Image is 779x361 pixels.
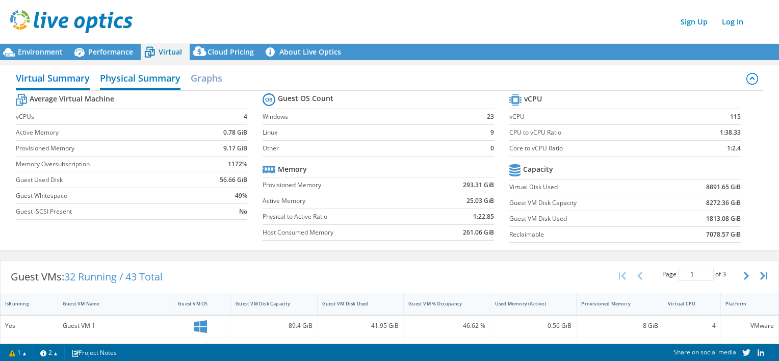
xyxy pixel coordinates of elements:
span: Page of [662,268,726,281]
img: live_optics_svg.svg [10,10,133,33]
div: 28.83 GiB [322,343,399,354]
b: Memory [278,164,307,174]
label: Reclaimable [509,229,666,240]
label: Active Memory [263,196,427,206]
label: Windows [263,112,473,122]
b: No [239,207,247,217]
span: Virtual [159,47,182,57]
label: vCPUs [16,112,197,122]
label: Host Consumed Memory [263,227,427,238]
label: Guest Used Disk [16,175,197,185]
a: Project Notes [64,346,124,359]
b: 1172% [228,159,247,169]
a: 2 [33,346,65,359]
label: Guest iSCSI Present [16,207,197,217]
div: Platform [725,300,762,307]
label: Guest Whitespace [16,191,197,201]
div: Guest VM % Occupancy [408,300,473,307]
b: Average Virtual Machine [30,94,114,104]
b: Guest OS Count [278,93,333,104]
b: Capacity [523,164,553,174]
div: 59.4 GiB [236,343,313,354]
b: vCPU [524,94,542,104]
b: 1813.08 GiB [706,214,741,224]
div: Guest VM Disk Used [322,300,387,307]
b: 293.31 GiB [463,180,494,190]
div: 89.4 GiB [236,320,313,331]
h2: Graphs [191,68,222,88]
span: 32 Running / 43 Total [64,270,163,283]
div: 0.56 GiB [495,320,572,331]
b: 0.78 GiB [223,127,247,138]
div: Guest VM 1 [63,320,168,331]
label: Guest VM Disk Used [509,214,666,224]
a: Sign Up [676,14,713,29]
div: Guest VM Disk Capacity [236,300,300,307]
div: Yes [5,343,53,354]
b: 9 [490,127,494,138]
label: Provisioned Memory [263,180,427,190]
b: 25.03 GiB [466,196,494,206]
label: Memory Oversubscription [16,159,197,169]
div: 2 [668,343,716,354]
a: Log In [717,14,748,29]
span: Environment [18,47,63,57]
div: VMware [725,343,774,354]
h2: Virtual Summary [16,68,90,90]
div: 0.45 GiB [495,343,572,354]
h2: Physical Summary [100,68,180,90]
b: 49% [235,191,247,201]
div: Guest VM Name [63,300,156,307]
label: vCPU [509,112,680,122]
b: 56.66 GiB [220,175,247,185]
div: IsRunning [5,300,41,307]
label: Provisioned Memory [16,143,197,153]
b: 8272.36 GiB [706,198,741,208]
b: 9.17 GiB [223,143,247,153]
span: Share on social media [673,348,736,356]
div: Used Memory (Active) [495,300,560,307]
label: Core to vCPU Ratio [509,143,680,153]
b: 8891.65 GiB [706,182,741,192]
label: Virtual Disk Used [509,182,666,192]
label: Guest VM Disk Capacity [509,198,666,208]
b: 7078.57 GiB [706,229,741,240]
div: Provisioned Memory [581,300,646,307]
div: VMware [725,320,774,331]
div: Virtual CPU [668,300,704,307]
div: 8 GiB [581,320,658,331]
label: Active Memory [16,127,197,138]
div: Guest VM 2 [63,343,168,354]
div: Guest VMs: [1,261,173,293]
b: 0 [490,143,494,153]
label: Physical to Active Ratio [263,212,427,222]
b: 261.06 GiB [463,227,494,238]
div: 4 [668,320,716,331]
div: Guest VM OS [178,300,214,307]
span: Performance [88,47,133,57]
a: About Live Optics [262,44,349,60]
b: 23 [487,112,494,122]
b: 1:22.85 [473,212,494,222]
a: 1 [2,346,34,359]
input: jump to page [678,268,714,281]
label: Other [263,143,473,153]
b: 115 [730,112,741,122]
span: 3 [722,270,726,278]
label: CPU to vCPU Ratio [509,127,680,138]
label: Linux [263,127,473,138]
div: 41.95 GiB [322,320,399,331]
b: 1:2.4 [727,143,741,153]
div: Yes [5,320,53,331]
div: 46.62 % [408,320,485,331]
b: 1:38.33 [720,127,741,138]
span: Cloud Pricing [207,47,254,57]
div: 4 GiB [581,343,658,354]
div: 48.06 % [408,343,485,354]
b: 4 [244,112,247,122]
